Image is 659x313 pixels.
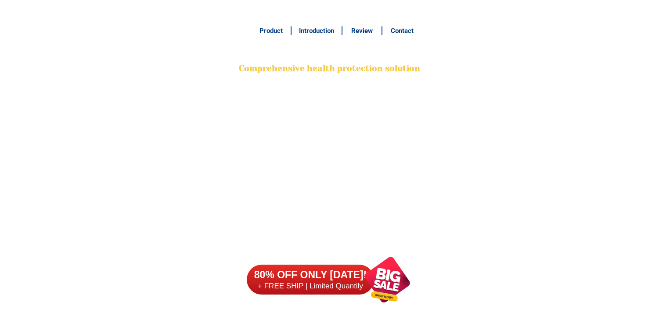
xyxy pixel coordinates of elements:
h6: Introduction [296,26,337,36]
h3: FREE SHIPPING NATIONWIDE [238,5,422,18]
h6: + FREE SHIP | Limited Quantily [245,281,375,291]
h6: Product [256,26,286,36]
h2: Comprehensive health protection solution [238,62,422,75]
h2: BONA VITA COFFEE [238,42,422,63]
h6: 80% OFF ONLY [DATE]! [245,268,375,282]
h6: Review [347,26,377,36]
h6: Contact [387,26,417,36]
